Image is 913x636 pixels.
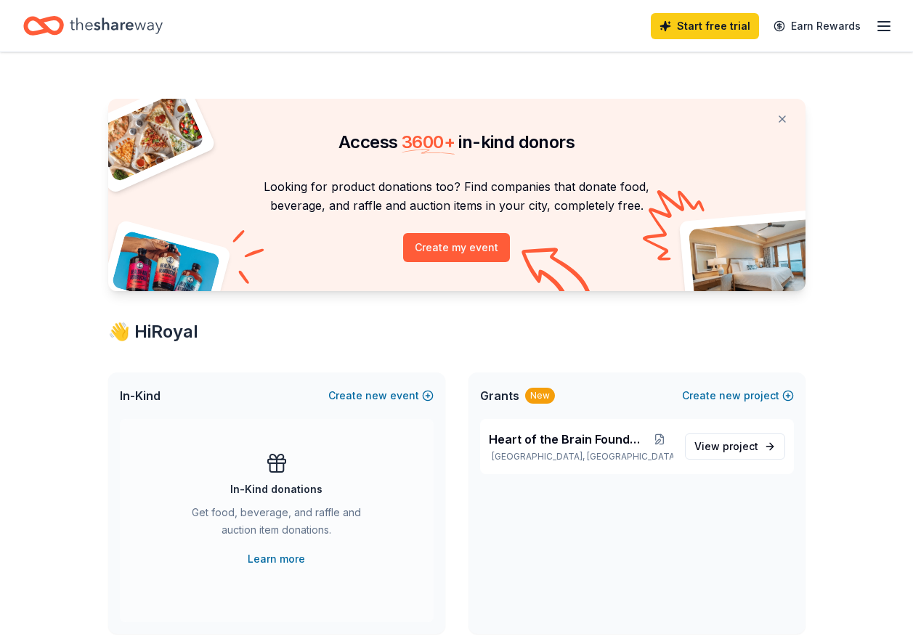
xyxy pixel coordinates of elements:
p: [GEOGRAPHIC_DATA], [GEOGRAPHIC_DATA] [489,451,673,462]
p: Looking for product donations too? Find companies that donate food, beverage, and raffle and auct... [126,177,788,216]
div: Get food, beverage, and raffle and auction item donations. [178,504,376,545]
button: Create my event [403,233,510,262]
a: Earn Rewards [765,13,869,39]
span: Grants [480,387,519,404]
a: Home [23,9,163,43]
img: Curvy arrow [522,248,594,302]
span: Access in-kind donors [338,131,575,152]
span: View [694,438,758,455]
span: project [723,440,758,452]
span: In-Kind [120,387,161,404]
a: Start free trial [651,13,759,39]
a: View project [685,433,785,460]
img: Pizza [92,90,205,183]
div: 👋 Hi Royal [108,320,806,343]
div: New [525,388,555,404]
a: Learn more [248,550,305,568]
div: In-Kind donations [230,481,322,498]
span: new [365,387,387,404]
button: Createnewproject [682,387,794,404]
span: new [719,387,741,404]
span: 3600 + [402,131,455,152]
button: Createnewevent [328,387,434,404]
span: Heart of the Brain Foundation [489,431,646,448]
